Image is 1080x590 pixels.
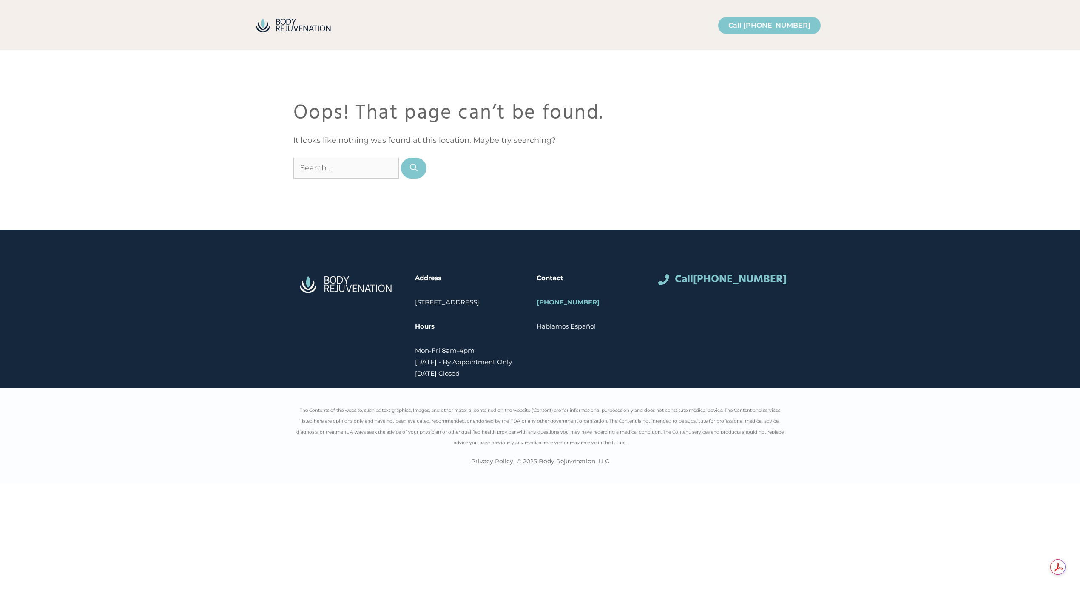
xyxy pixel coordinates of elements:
img: BodyRejuvenation [251,15,336,36]
strong: Contact [537,274,563,282]
div: | © 2025 Body Rejuvenation, LLC [293,405,787,467]
a: [PHONE_NUMBER] [693,271,787,288]
button: Search [401,158,426,179]
strong: Call [675,271,787,288]
p: It looks like nothing was found at this location. Maybe try searching? [293,133,787,147]
h1: Oops! That page can’t be found. [293,101,787,126]
strong: Address [415,274,441,282]
header: Content [293,101,787,126]
a: Call [PHONE_NUMBER] [718,17,821,34]
a: [PHONE_NUMBER] [537,298,600,306]
p: Mon-Fri 8am-4pm [DATE] - By Appointment Only [DATE] Closed [415,345,520,379]
p: Hablamos Español [537,321,641,332]
strong: Hours [415,322,435,330]
small: The Contents of the website, such as text graphics, Images, and other material contained on the w... [296,408,784,445]
p: [STREET_ADDRESS] [415,296,520,308]
nav: Primary [710,13,829,38]
a: Privacy Policy [471,457,513,465]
